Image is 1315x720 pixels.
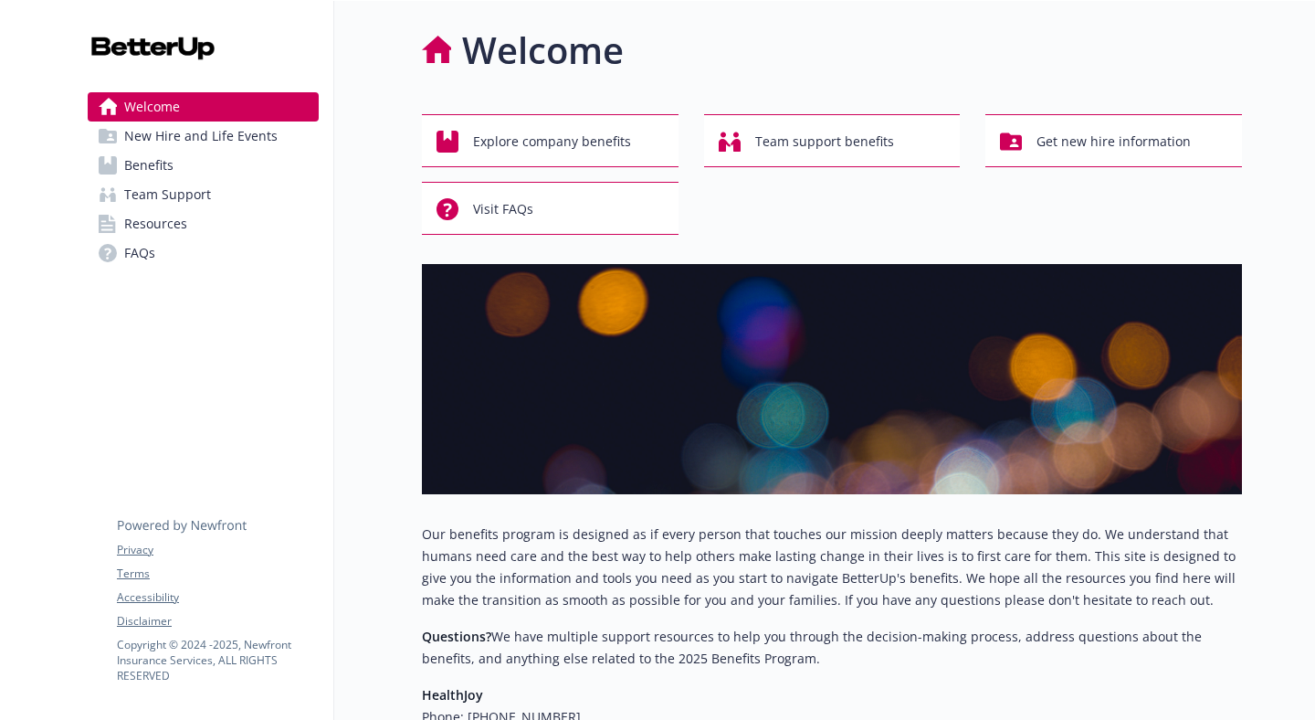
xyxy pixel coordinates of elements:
a: Disclaimer [117,613,318,630]
h1: Welcome [462,23,624,78]
button: Get new hire information [985,114,1242,167]
span: Benefits [124,151,174,180]
button: Team support benefits [704,114,961,167]
span: Team support benefits [755,124,894,159]
a: Resources [88,209,319,238]
a: New Hire and Life Events [88,122,319,151]
strong: Questions? [422,628,491,645]
button: Explore company benefits [422,114,679,167]
strong: HealthJoy [422,686,483,704]
span: New Hire and Life Events [124,122,278,151]
a: Terms [117,566,318,582]
a: Privacy [117,542,318,558]
a: Welcome [88,92,319,122]
p: Our benefits program is designed as if every person that touches our mission deeply matters becau... [422,524,1242,611]
span: Resources [124,209,187,238]
p: We have multiple support resources to help you through the decision-making process, address quest... [422,626,1242,670]
a: Team Support [88,180,319,209]
button: Visit FAQs [422,182,679,235]
a: FAQs [88,238,319,268]
span: Get new hire information [1036,124,1191,159]
span: Welcome [124,92,180,122]
a: Benefits [88,151,319,180]
span: FAQs [124,238,155,268]
span: Team Support [124,180,211,209]
a: Accessibility [117,589,318,606]
img: overview page banner [422,264,1242,494]
span: Visit FAQs [473,192,533,227]
p: Copyright © 2024 - 2025 , Newfront Insurance Services, ALL RIGHTS RESERVED [117,637,318,683]
span: Explore company benefits [473,124,631,159]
